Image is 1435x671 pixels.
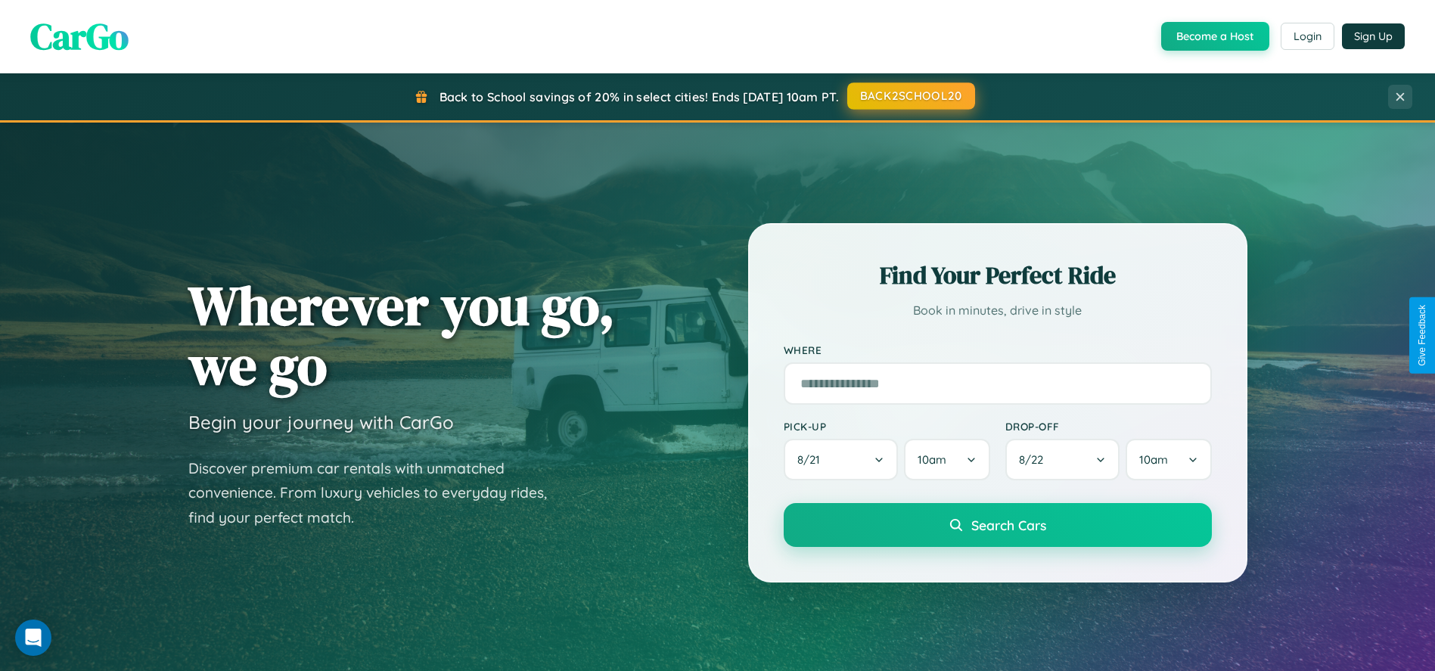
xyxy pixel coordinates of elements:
button: 10am [904,439,989,480]
span: 8 / 22 [1019,452,1051,467]
span: 8 / 21 [797,452,828,467]
span: 10am [918,452,946,467]
span: 10am [1139,452,1168,467]
span: Back to School savings of 20% in select cities! Ends [DATE] 10am PT. [440,89,839,104]
span: Search Cars [971,517,1046,533]
button: Search Cars [784,503,1212,547]
label: Where [784,343,1212,356]
button: 8/22 [1005,439,1120,480]
button: 10am [1126,439,1211,480]
h3: Begin your journey with CarGo [188,411,454,433]
button: Sign Up [1342,23,1405,49]
div: Give Feedback [1417,305,1427,366]
label: Drop-off [1005,420,1212,433]
button: Login [1281,23,1334,50]
span: CarGo [30,11,129,61]
h2: Find Your Perfect Ride [784,259,1212,292]
button: Become a Host [1161,22,1269,51]
button: BACK2SCHOOL20 [847,82,975,110]
div: Open Intercom Messenger [15,620,51,656]
h1: Wherever you go, we go [188,275,615,395]
p: Discover premium car rentals with unmatched convenience. From luxury vehicles to everyday rides, ... [188,456,567,530]
p: Book in minutes, drive in style [784,300,1212,322]
label: Pick-up [784,420,990,433]
button: 8/21 [784,439,899,480]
